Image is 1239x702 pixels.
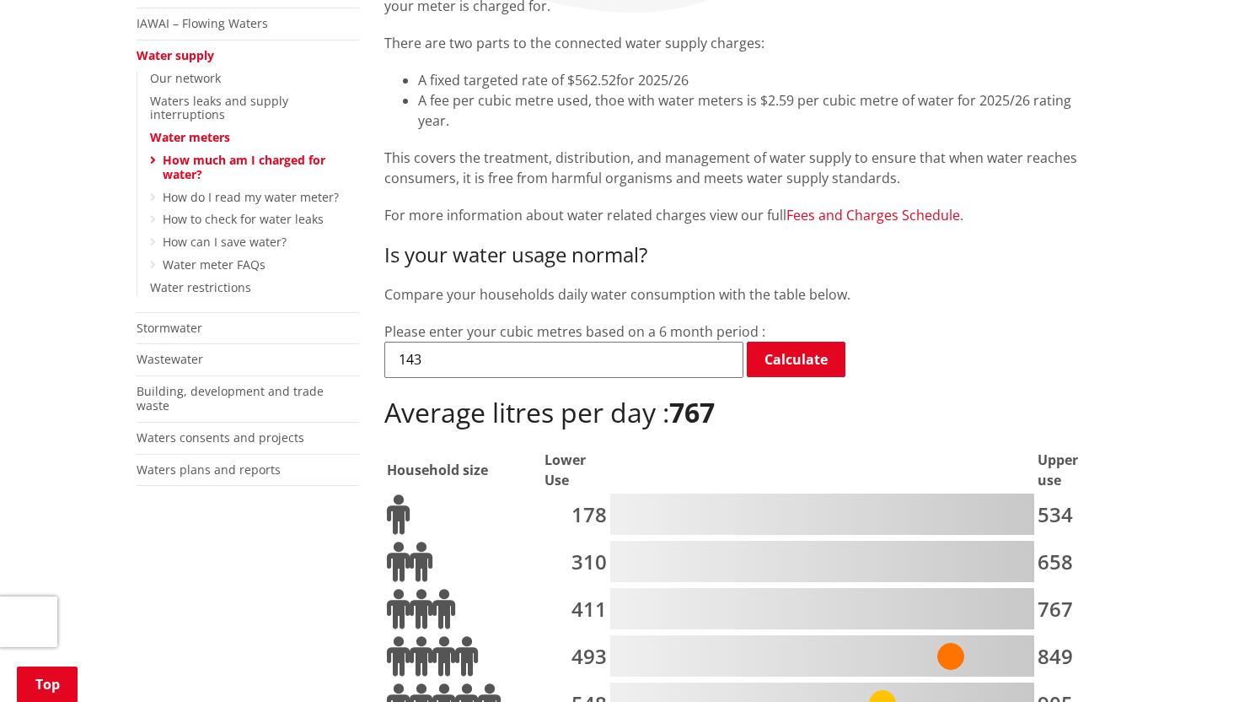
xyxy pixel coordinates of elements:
[386,449,542,491] th: Household size
[163,211,324,227] a: How to check for water leaks
[418,90,1102,131] li: A fee per cubic metre used, thoe with water meters is $2.59 per cubic metre of water for 2025/26 ...
[137,462,281,478] a: Waters plans and reports
[17,667,78,702] a: Top
[163,256,265,273] a: Water meter FAQs
[137,383,324,413] a: Building, development and trade waste
[418,71,616,89] span: A fixed targeted rate of $562.52
[137,429,304,445] a: Waters consents and projects
[137,15,268,31] a: IAWAI – Flowing Waters
[1037,634,1101,680] td: 849
[137,320,202,336] a: Stormwater
[1037,449,1101,491] th: Upper use
[150,129,230,145] a: Water meters
[544,493,608,538] td: 178
[544,634,608,680] td: 493
[786,206,960,224] a: Fees and Charges Schedule
[163,234,287,250] a: How can I save water?
[747,342,845,377] a: Calculate
[1037,493,1101,538] td: 534
[669,394,715,430] b: 767
[544,449,608,491] th: Lower Use
[616,71,689,89] span: for 2025/26
[384,322,765,341] label: Please enter your cubic metres based on a 6 month period :
[384,148,1102,188] p: This covers the treatment, distribution, and management of water supply to ensure that when water...
[163,189,339,205] a: How do I read my water meter?
[544,587,608,633] td: 411
[150,93,288,123] a: Waters leaks and supply interruptions
[384,397,1102,430] h2: Average litres per day :
[384,243,1102,267] h3: Is your water usage normal?
[384,205,1102,226] p: For more information about water related charges view our full .
[163,152,325,182] a: How much am I charged for water?
[137,47,214,63] a: Water supply
[1037,540,1101,586] td: 658
[1037,587,1101,633] td: 767
[544,540,608,586] td: 310
[150,279,251,295] a: Water restrictions
[137,351,203,367] a: Wastewater
[384,33,1102,53] p: There are two parts to the connected water supply charges:
[150,70,221,86] a: Our network
[384,284,1102,305] p: Compare your households daily water consumption with the table below.
[1161,631,1222,692] iframe: Messenger Launcher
